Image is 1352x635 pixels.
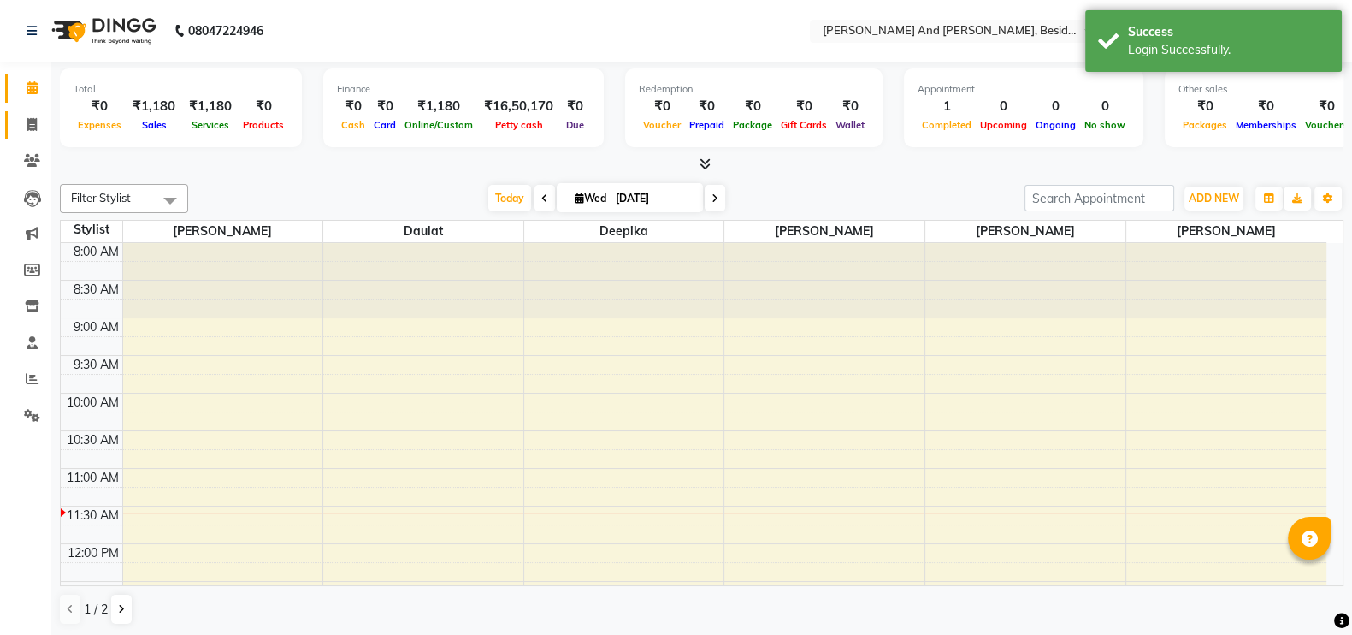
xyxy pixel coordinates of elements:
[1301,119,1352,131] span: Vouchers
[337,97,369,116] div: ₹0
[84,601,108,619] span: 1 / 2
[61,221,122,239] div: Stylist
[976,119,1031,131] span: Upcoming
[611,186,696,211] input: 2025-09-03
[1128,41,1329,59] div: Login Successfully.
[639,82,869,97] div: Redemption
[63,469,122,487] div: 11:00 AM
[570,192,611,205] span: Wed
[123,221,323,242] span: [PERSON_NAME]
[1031,119,1080,131] span: Ongoing
[776,97,831,116] div: ₹0
[1301,97,1352,116] div: ₹0
[1189,192,1239,205] span: ADD NEW
[488,185,531,211] span: Today
[323,221,523,242] span: Daulat
[562,119,588,131] span: Due
[400,119,477,131] span: Online/Custom
[138,119,171,131] span: Sales
[70,243,122,261] div: 8:00 AM
[369,119,400,131] span: Card
[639,97,685,116] div: ₹0
[477,97,560,116] div: ₹16,50,170
[1184,187,1243,211] button: ADD NEW
[337,82,590,97] div: Finance
[44,7,161,55] img: logo
[776,119,831,131] span: Gift Cards
[369,97,400,116] div: ₹0
[126,97,182,116] div: ₹1,180
[639,119,685,131] span: Voucher
[685,119,729,131] span: Prepaid
[1231,97,1301,116] div: ₹0
[685,97,729,116] div: ₹0
[831,119,869,131] span: Wallet
[1231,119,1301,131] span: Memberships
[70,356,122,374] div: 9:30 AM
[491,119,547,131] span: Petty cash
[918,119,976,131] span: Completed
[1080,119,1130,131] span: No show
[918,97,976,116] div: 1
[1024,185,1174,211] input: Search Appointment
[918,82,1130,97] div: Appointment
[1126,221,1326,242] span: [PERSON_NAME]
[724,221,924,242] span: [PERSON_NAME]
[239,97,288,116] div: ₹0
[729,119,776,131] span: Package
[1031,97,1080,116] div: 0
[63,507,122,525] div: 11:30 AM
[70,281,122,299] div: 8:30 AM
[1178,119,1231,131] span: Packages
[182,97,239,116] div: ₹1,180
[400,97,477,116] div: ₹1,180
[71,191,131,205] span: Filter Stylist
[560,97,590,116] div: ₹0
[976,97,1031,116] div: 0
[337,119,369,131] span: Cash
[74,97,126,116] div: ₹0
[63,394,122,412] div: 10:00 AM
[63,431,122,449] div: 10:30 AM
[1080,97,1130,116] div: 0
[524,221,724,242] span: Deepika
[64,544,122,562] div: 12:00 PM
[239,119,288,131] span: Products
[729,97,776,116] div: ₹0
[925,221,1125,242] span: [PERSON_NAME]
[1178,97,1231,116] div: ₹0
[70,318,122,336] div: 9:00 AM
[831,97,869,116] div: ₹0
[1128,23,1329,41] div: Success
[74,82,288,97] div: Total
[188,7,263,55] b: 08047224946
[187,119,233,131] span: Services
[64,582,122,600] div: 12:30 PM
